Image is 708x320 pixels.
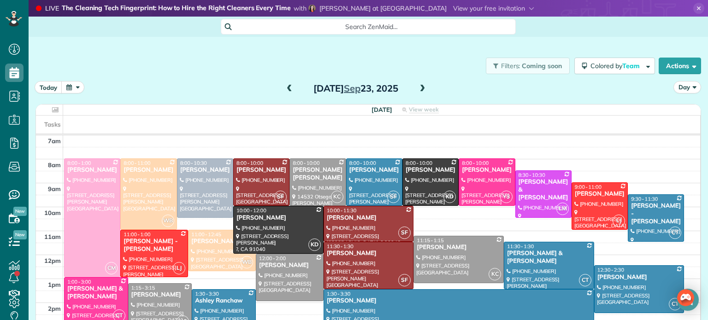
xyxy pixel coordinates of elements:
div: [PERSON_NAME] [180,166,230,174]
div: [PERSON_NAME] [191,238,253,245]
span: KC [331,191,343,203]
div: [PERSON_NAME] [326,214,411,222]
span: Tasks [44,121,61,128]
span: [PERSON_NAME] at [GEOGRAPHIC_DATA] [319,4,447,12]
div: [PERSON_NAME] [416,244,501,251]
div: [PERSON_NAME] [131,291,189,299]
div: [PERSON_NAME] [67,166,118,174]
span: Coming soon [522,62,562,70]
button: today [35,81,62,93]
span: 11:00 - 12:45 [191,231,221,238]
span: 11am [44,233,61,240]
span: 8:00 - 10:00 [406,160,432,166]
div: Open Intercom Messenger [677,289,699,311]
span: 12:00 - 2:00 [259,255,286,262]
span: 9:00 - 11:00 [575,184,602,190]
div: [PERSON_NAME] & [PERSON_NAME] [518,178,569,202]
span: WB [162,215,174,227]
span: KC [489,268,501,280]
strong: The Cleaning Tech Fingerprint: How to Hire the Right Cleaners Every Time [62,4,291,13]
span: Sep [344,82,360,94]
span: 1:00 - 3:00 [67,279,91,285]
span: 1:15 - 3:15 [131,285,155,291]
span: 10am [44,209,61,216]
span: 8am [48,161,61,169]
span: 12pm [44,257,61,264]
div: [PERSON_NAME] [259,262,321,269]
span: 8:00 - 10:00 [349,160,376,166]
div: [PERSON_NAME] [123,166,174,174]
span: CT [669,298,681,310]
span: CT [579,274,591,286]
span: New [13,230,27,239]
span: Filters: [501,62,520,70]
h2: [DATE] 23, 2025 [298,83,413,93]
span: LM [556,203,569,215]
span: CM [105,262,118,274]
span: 11:00 - 1:00 [124,231,150,238]
span: KD [443,191,456,203]
div: [PERSON_NAME] [597,273,682,281]
span: 8:00 - 10:00 [236,160,263,166]
span: New [13,207,27,216]
span: 1:30 - 3:30 [195,291,219,297]
span: SF [398,227,411,239]
span: LJ [613,215,625,227]
span: with [294,4,307,12]
span: 8:00 - 10:30 [180,160,207,166]
span: View week [409,106,439,113]
div: Ashley Ranchaw [195,297,253,305]
span: 11:30 - 1:30 [327,243,354,250]
span: 8:00 - 10:00 [462,160,489,166]
span: [DATE] [372,106,392,113]
span: 12:30 - 2:30 [597,267,624,273]
div: [PERSON_NAME] - [PERSON_NAME] [123,238,185,253]
div: [PERSON_NAME] & [PERSON_NAME] [507,250,591,265]
span: 9:30 - 11:30 [631,196,658,202]
div: [PERSON_NAME] [PERSON_NAME] [292,166,343,182]
div: [PERSON_NAME] [236,166,287,174]
span: 2pm [48,305,61,312]
button: Day [673,81,701,93]
img: libby-de-lucien-77da18b5e327069b8864256f4561c058dd9510108410bc45ca77b9bc9613edd4.jpg [308,5,316,12]
span: 7am [48,137,61,145]
div: [PERSON_NAME] [326,297,591,305]
span: Colored by [590,62,643,70]
span: SF [274,191,287,203]
span: SF [387,191,400,203]
span: 1pm [48,281,61,288]
span: 8:00 - 11:00 [124,160,150,166]
span: LJ [173,262,185,274]
div: [PERSON_NAME] [349,166,400,174]
button: Colored byTeam [574,58,655,74]
span: 11:30 - 1:30 [507,243,534,250]
div: [PERSON_NAME] [574,190,625,198]
div: [PERSON_NAME] [236,214,321,222]
span: 8:00 - 10:00 [293,160,319,166]
span: KD [308,239,321,251]
span: SF [398,274,411,286]
button: Actions [659,58,701,74]
span: CT [669,227,681,239]
div: [PERSON_NAME] [461,166,512,174]
span: 10:00 - 11:30 [327,207,357,214]
span: 9am [48,185,61,192]
span: WB [241,256,253,268]
div: [PERSON_NAME] - [PERSON_NAME] [631,202,681,226]
div: [PERSON_NAME] [405,166,456,174]
div: [PERSON_NAME] [326,250,411,257]
span: 11:15 - 1:15 [417,237,443,244]
span: Y3 [500,191,513,203]
span: 8:30 - 10:30 [519,172,545,178]
span: 1:30 - 3:30 [327,291,351,297]
div: [PERSON_NAME] & [PERSON_NAME] [67,285,125,301]
span: Team [622,62,641,70]
span: 8:00 - 1:00 [67,160,91,166]
span: 10:00 - 12:00 [236,207,266,214]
